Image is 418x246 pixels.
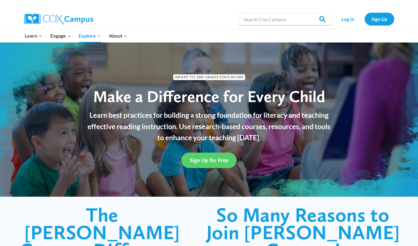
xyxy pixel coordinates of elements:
span: Explore [79,32,101,40]
span: Learn [25,32,42,40]
span: About [109,32,127,40]
span: Infant to 3rd Grade Educators [173,74,245,80]
a: Sign Up for Free [181,153,237,168]
span: Make a Difference for Every Child [93,87,325,106]
span: Sign Up for Free [190,157,228,163]
span: Engage [50,32,71,40]
a: Sign Up [365,13,394,25]
input: Search Cox Campus [239,13,332,25]
a: Log In [335,13,362,25]
p: Learn best practices for building a strong foundation for literacy and teaching effective reading... [84,109,334,143]
img: Cox Campus [24,14,93,25]
nav: Secondary Navigation [335,13,394,25]
nav: Primary Navigation [21,29,131,42]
